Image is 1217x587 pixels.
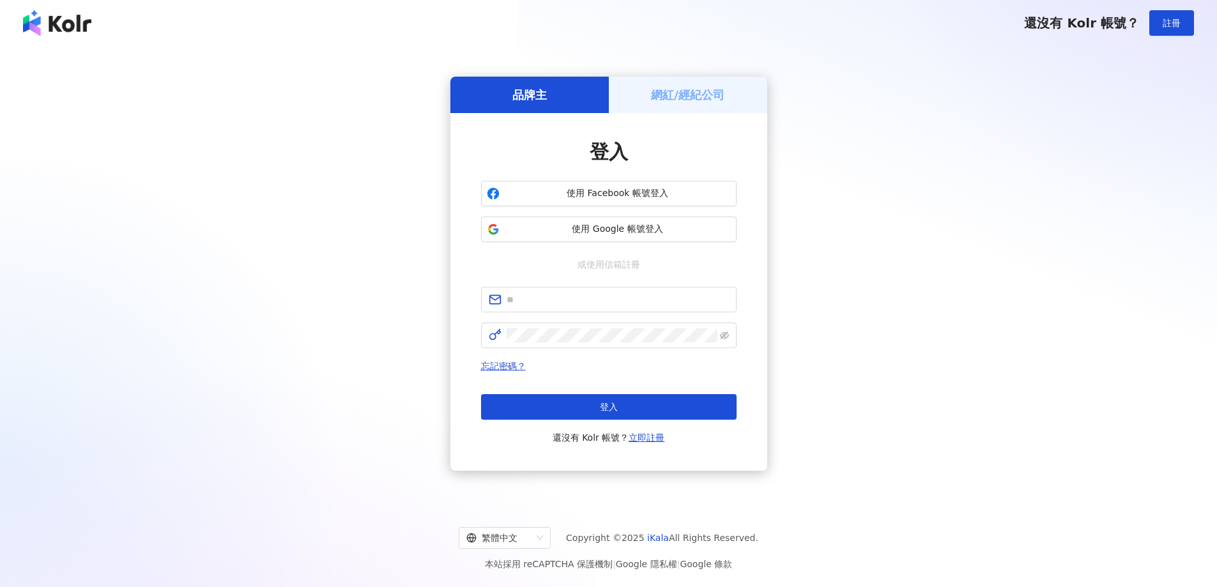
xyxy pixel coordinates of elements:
[481,361,526,371] a: 忘記密碼？
[481,394,737,420] button: 登入
[485,556,732,572] span: 本站採用 reCAPTCHA 保護機制
[647,533,669,543] a: iKala
[566,530,758,545] span: Copyright © 2025 All Rights Reserved.
[481,181,737,206] button: 使用 Facebook 帳號登入
[677,559,680,569] span: |
[616,559,677,569] a: Google 隱私權
[600,402,618,412] span: 登入
[23,10,91,36] img: logo
[512,87,547,103] h5: 品牌主
[481,217,737,242] button: 使用 Google 帳號登入
[1149,10,1194,36] button: 註冊
[590,141,628,163] span: 登入
[1163,18,1181,28] span: 註冊
[651,87,724,103] h5: 網紅/經紀公司
[505,223,731,236] span: 使用 Google 帳號登入
[553,430,665,445] span: 還沒有 Kolr 帳號？
[569,257,649,271] span: 或使用信箱註冊
[505,187,731,200] span: 使用 Facebook 帳號登入
[466,528,532,548] div: 繁體中文
[629,432,664,443] a: 立即註冊
[680,559,732,569] a: Google 條款
[1024,15,1139,31] span: 還沒有 Kolr 帳號？
[720,331,729,340] span: eye-invisible
[613,559,616,569] span: |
